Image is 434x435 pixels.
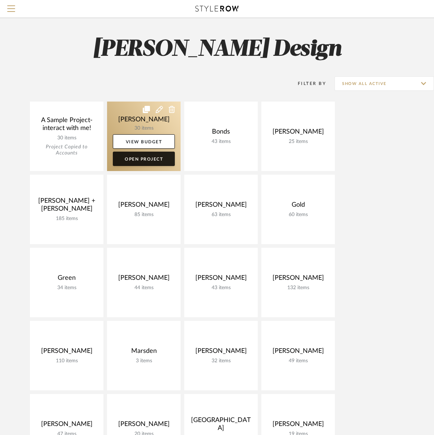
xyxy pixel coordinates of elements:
div: [PERSON_NAME] [267,128,329,139]
div: 44 items [113,285,175,291]
div: 110 items [36,358,98,364]
div: [PERSON_NAME] [267,347,329,358]
div: 30 items [36,135,98,141]
div: A Sample Project- interact with me! [36,116,98,135]
div: 63 items [190,212,252,218]
div: [PERSON_NAME] + [PERSON_NAME] [36,197,98,216]
div: [GEOGRAPHIC_DATA] [190,416,252,435]
div: [PERSON_NAME] [190,274,252,285]
div: 85 items [113,212,175,218]
div: [PERSON_NAME] [190,201,252,212]
div: Marsden [113,347,175,358]
a: View Budget [113,134,175,149]
div: [PERSON_NAME] [113,420,175,431]
div: [PERSON_NAME] [190,347,252,358]
div: 32 items [190,358,252,364]
div: [PERSON_NAME] [113,274,175,285]
div: 49 items [267,358,329,364]
div: 34 items [36,285,98,291]
div: Bonds [190,128,252,139]
div: 132 items [267,285,329,291]
div: Filter By [288,80,326,87]
div: 60 items [267,212,329,218]
div: 3 items [113,358,175,364]
div: [PERSON_NAME] [113,201,175,212]
div: Gold [267,201,329,212]
div: 43 items [190,285,252,291]
a: Open Project [113,152,175,166]
div: [PERSON_NAME] [36,420,98,431]
div: 25 items [267,139,329,145]
div: 43 items [190,139,252,145]
div: Green [36,274,98,285]
div: Project Copied to Accounts [36,144,98,156]
div: [PERSON_NAME] [36,347,98,358]
div: [PERSON_NAME] [267,420,329,431]
div: [PERSON_NAME] [267,274,329,285]
div: 185 items [36,216,98,222]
